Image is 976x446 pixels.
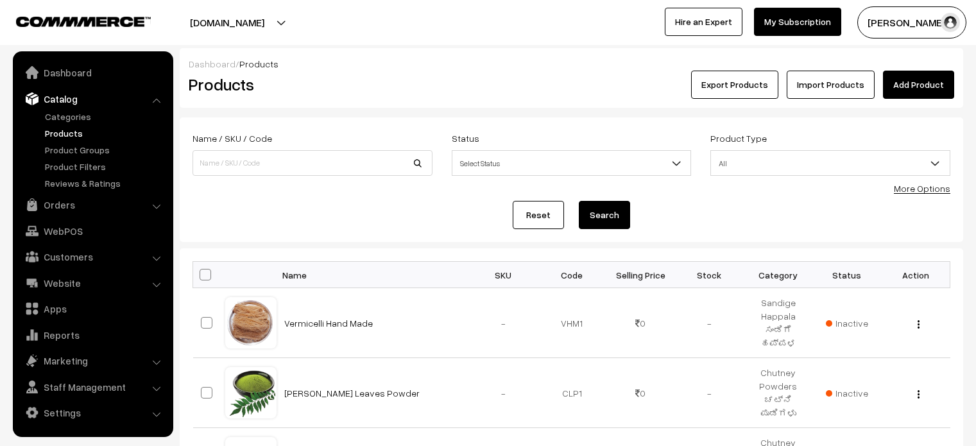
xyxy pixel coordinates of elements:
label: Status [452,132,479,145]
td: Chutney Powders ಚಟ್ನಿ ಪುಡಿಗಳು [744,358,812,428]
h2: Products [189,74,431,94]
th: Status [812,262,881,288]
th: SKU [469,262,538,288]
span: All [711,152,950,175]
td: CLP1 [538,358,606,428]
a: Product Filters [42,160,169,173]
a: Dashboard [189,58,235,69]
img: Menu [918,390,920,399]
a: Product Groups [42,143,169,157]
img: Menu [918,320,920,329]
a: Marketing [16,349,169,372]
a: Dashboard [16,61,169,84]
td: 0 [606,288,675,358]
td: - [469,358,538,428]
a: Apps [16,297,169,320]
a: Reports [16,323,169,347]
th: Name [277,262,469,288]
span: Select Status [452,150,692,176]
a: Website [16,271,169,295]
span: All [710,150,950,176]
div: / [189,57,954,71]
button: Search [579,201,630,229]
span: Select Status [452,152,691,175]
span: Inactive [826,316,868,330]
td: 0 [606,358,675,428]
button: [DOMAIN_NAME] [145,6,309,39]
a: Vermicelli Hand Made [284,318,373,329]
td: - [675,358,744,428]
th: Stock [675,262,744,288]
label: Name / SKU / Code [193,132,272,145]
a: Customers [16,245,169,268]
a: Products [42,126,169,140]
button: Export Products [691,71,778,99]
th: Selling Price [606,262,675,288]
a: Catalog [16,87,169,110]
a: WebPOS [16,219,169,243]
a: Categories [42,110,169,123]
td: Sandige Happala ಸಂಡಿಗೆ ಹಪ್ಪಳ [744,288,812,358]
a: Import Products [787,71,875,99]
a: Staff Management [16,375,169,399]
a: Hire an Expert [665,8,742,36]
th: Category [744,262,812,288]
a: Orders [16,193,169,216]
a: Add Product [883,71,954,99]
input: Name / SKU / Code [193,150,432,176]
a: Settings [16,401,169,424]
label: Product Type [710,132,767,145]
td: - [675,288,744,358]
td: - [469,288,538,358]
img: COMMMERCE [16,17,151,26]
a: COMMMERCE [16,13,128,28]
th: Action [881,262,950,288]
a: [PERSON_NAME] Leaves Powder [284,388,420,399]
th: Code [538,262,606,288]
a: Reset [513,201,564,229]
span: Inactive [826,386,868,400]
a: My Subscription [754,8,841,36]
a: More Options [894,183,950,194]
a: Reviews & Ratings [42,176,169,190]
td: VHM1 [538,288,606,358]
img: user [941,13,960,32]
button: [PERSON_NAME] [857,6,966,39]
span: Products [239,58,278,69]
